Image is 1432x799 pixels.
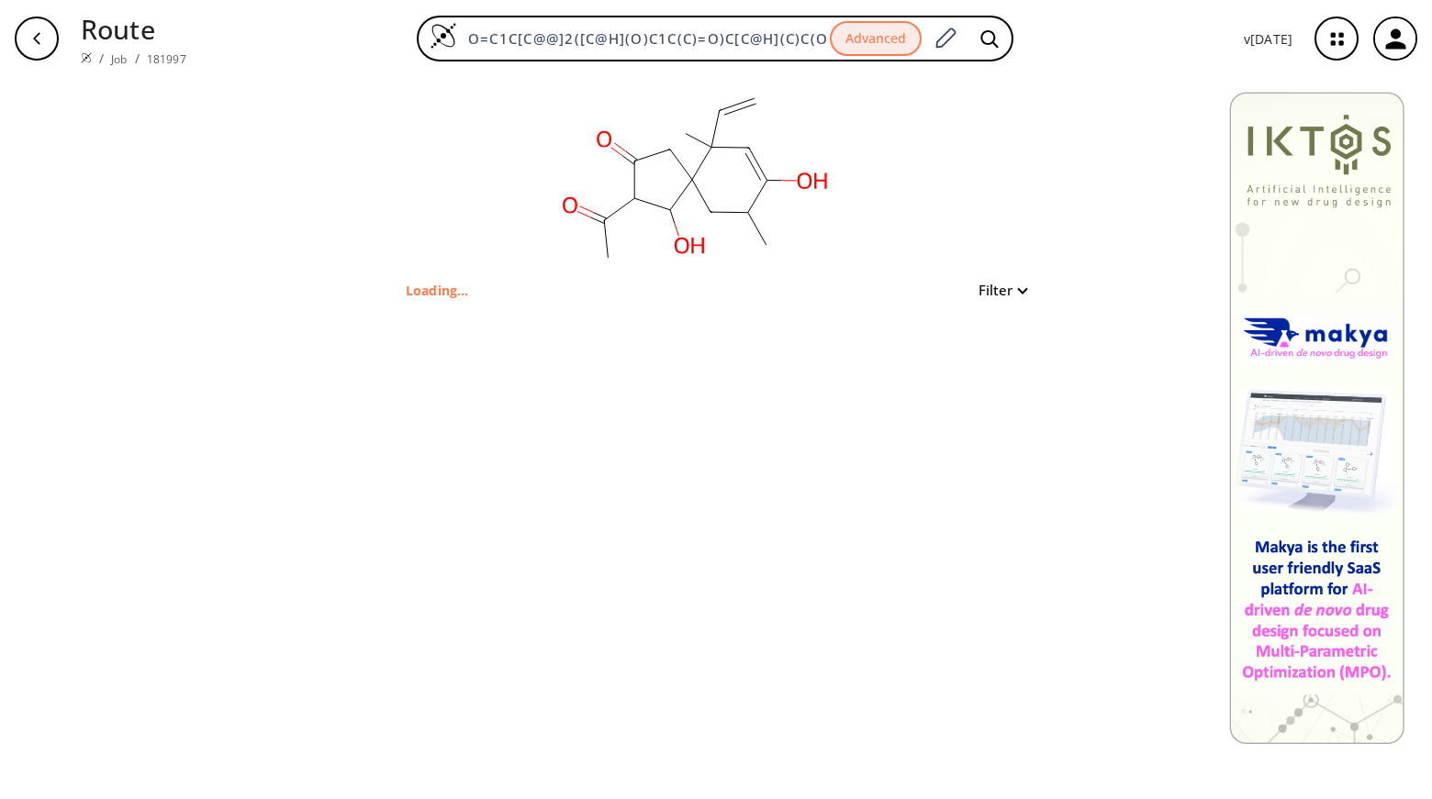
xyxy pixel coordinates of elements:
li: / [99,49,104,68]
img: Spaya logo [81,52,92,63]
p: Loading... [406,281,469,300]
button: Filter [968,283,1026,297]
li: / [135,49,140,68]
p: v [DATE] [1244,29,1292,49]
img: Logo Spaya [430,22,457,50]
p: Route [81,9,186,49]
svg: C=CC1(C)C=C(O)C(C)CC12CC(=O)C(C(C)=O)C2O [512,77,879,279]
a: Job [111,51,127,67]
input: Enter SMILES [457,29,830,48]
button: Advanced [830,21,922,57]
img: Banner [1229,92,1404,744]
a: 181997 [147,51,186,67]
